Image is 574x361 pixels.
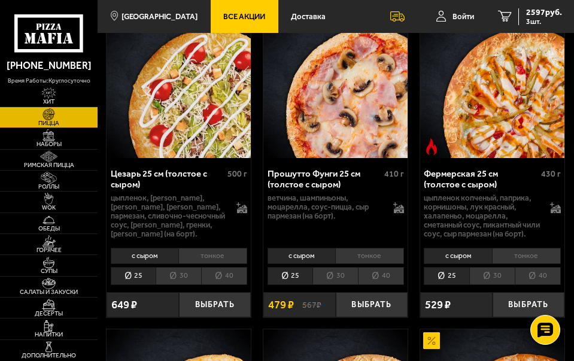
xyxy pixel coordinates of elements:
[424,169,537,190] div: Фермерская 25 см (толстое с сыром)
[424,248,492,264] li: с сыром
[178,248,247,264] li: тонкое
[335,248,404,264] li: тонкое
[268,169,381,190] div: Прошутто Фунги 25 см (толстое с сыром)
[425,299,451,311] span: 529 ₽
[420,4,564,158] a: Острое блюдоФермерская 25 см (толстое с сыром)
[526,8,562,17] span: 2597 руб.
[384,169,404,179] span: 410 г
[420,4,564,158] img: Фермерская 25 см (толстое с сыром)
[263,4,408,158] a: АкционныйПрошутто Фунги 25 см (толстое с сыром)
[302,300,321,310] s: 567 ₽
[201,267,247,285] li: 40
[358,267,404,285] li: 40
[268,299,294,311] span: 479 ₽
[424,193,543,238] p: цыпленок копченый, паприка, корнишоны, лук красный, халапеньо, моцарелла, сметанный соус, пикантн...
[107,4,251,158] img: Цезарь 25 см (толстое с сыром)
[268,248,336,264] li: с сыром
[223,13,265,20] span: Все Акции
[452,13,474,20] span: Войти
[469,267,515,285] li: 30
[541,169,561,179] span: 430 г
[111,193,230,238] p: цыпленок, [PERSON_NAME], [PERSON_NAME], [PERSON_NAME], пармезан, сливочно-чесночный соус, [PERSON...
[111,299,137,311] span: 649 ₽
[526,18,562,25] span: 3 шт.
[111,169,224,190] div: Цезарь 25 см (толстое с сыром)
[268,267,313,285] li: 25
[268,193,387,220] p: ветчина, шампиньоны, моцарелла, соус-пицца, сыр пармезан (на борт).
[111,248,179,264] li: с сыром
[156,267,201,285] li: 30
[179,292,251,317] button: Выбрать
[423,138,440,155] img: Острое блюдо
[492,248,561,264] li: тонкое
[493,292,565,317] button: Выбрать
[111,267,156,285] li: 25
[263,4,408,158] img: Прошутто Фунги 25 см (толстое с сыром)
[291,13,326,20] span: Доставка
[312,267,358,285] li: 30
[336,292,408,317] button: Выбрать
[227,169,247,179] span: 500 г
[423,332,440,349] img: Акционный
[515,267,561,285] li: 40
[424,267,469,285] li: 25
[122,13,198,20] span: [GEOGRAPHIC_DATA]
